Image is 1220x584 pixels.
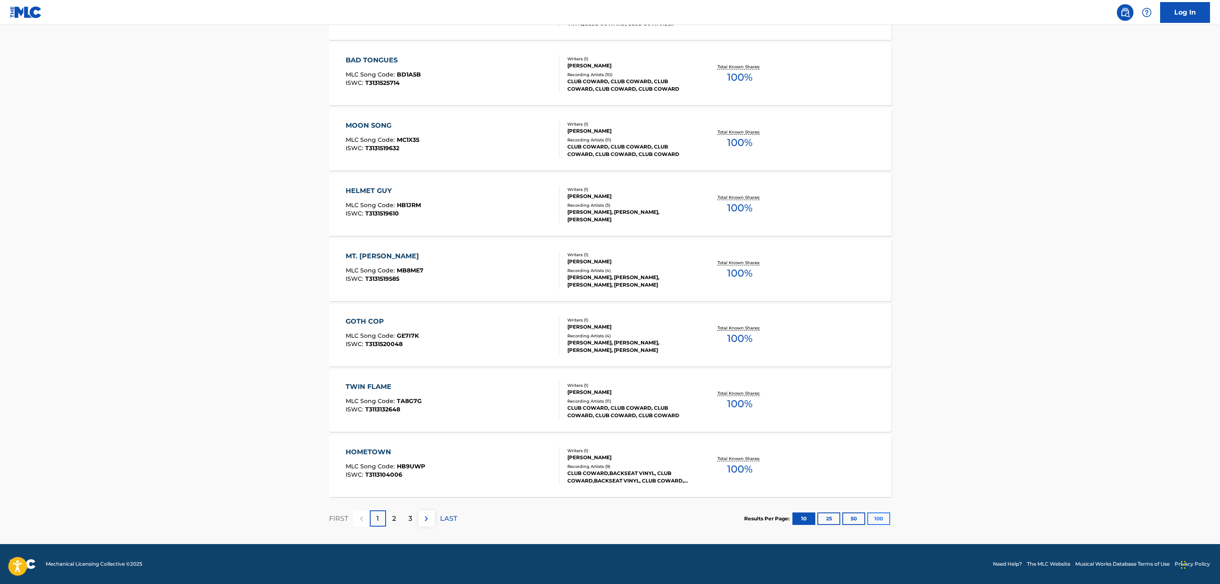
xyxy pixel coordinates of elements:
div: Writers ( 1 ) [567,56,693,62]
span: 100 % [727,266,752,281]
span: T3131525714 [365,79,400,87]
span: 100 % [727,70,752,85]
span: Mechanical Licensing Collective © 2025 [46,560,142,568]
img: right [421,514,431,524]
img: MLC Logo [10,6,42,18]
span: MLC Song Code : [346,463,397,470]
div: Help [1138,4,1155,21]
span: TA8G7G [397,397,422,405]
a: Need Help? [993,560,1022,568]
span: T3131519610 [365,210,399,217]
p: LAST [440,514,457,524]
span: T3131520048 [365,340,403,348]
a: Public Search [1117,4,1133,21]
div: GOTH COP [346,317,419,327]
div: CLUB COWARD, CLUB COWARD, CLUB COWARD, CLUB COWARD, CLUB COWARD [567,78,693,93]
div: [PERSON_NAME] [567,258,693,265]
span: ISWC : [346,144,365,152]
a: BAD TONGUESMLC Song Code:BD1A5BISWC:T3131525714Writers (1)[PERSON_NAME]Recording Artists (10)CLUB... [329,43,891,105]
span: ISWC : [346,275,365,282]
span: ISWC : [346,210,365,217]
div: HELMET GUY [346,186,421,196]
p: 3 [408,514,412,524]
div: Writers ( 1 ) [567,382,693,389]
iframe: Chat Widget [1178,544,1220,584]
div: Writers ( 1 ) [567,186,693,193]
a: HELMET GUYMLC Song Code:HB1JRMISWC:T3131519610Writers (1)[PERSON_NAME]Recording Artists (3)[PERSO... [329,173,891,236]
div: [PERSON_NAME], [PERSON_NAME], [PERSON_NAME], [PERSON_NAME] [567,274,693,289]
div: Writers ( 1 ) [567,121,693,127]
div: Recording Artists ( 11 ) [567,137,693,143]
span: T3113132648 [365,406,400,413]
div: Writers ( 1 ) [567,448,693,454]
p: Total Known Shares: [718,390,762,396]
span: 100 % [727,200,752,215]
p: Total Known Shares: [718,260,762,266]
span: 100 % [727,396,752,411]
span: BD1A5B [397,71,421,78]
div: [PERSON_NAME] [567,193,693,200]
span: T3131519632 [365,144,399,152]
span: MC1X35 [397,136,419,144]
img: logo [10,559,36,569]
span: MLC Song Code : [346,267,397,274]
a: GOTH COPMLC Song Code:GE7I7KISWC:T3131520048Writers (1)[PERSON_NAME]Recording Artists (4)[PERSON_... [329,304,891,366]
a: HOMETOWNMLC Song Code:HB9UWPISWC:T3113104006Writers (1)[PERSON_NAME]Recording Artists (9)CLUB COW... [329,435,891,497]
span: GE7I7K [397,332,419,339]
div: [PERSON_NAME] [567,62,693,69]
span: ISWC : [346,406,365,413]
div: CLUB COWARD, CLUB COWARD, CLUB COWARD, CLUB COWARD, CLUB COWARD [567,404,693,419]
span: T3131519585 [365,275,399,282]
div: [PERSON_NAME] [567,127,693,135]
span: MLC Song Code : [346,71,397,78]
div: [PERSON_NAME], [PERSON_NAME], [PERSON_NAME], [PERSON_NAME] [567,339,693,354]
a: Privacy Policy [1175,560,1210,568]
a: MT. [PERSON_NAME]MLC Song Code:MB8ME7ISWC:T3131519585Writers (1)[PERSON_NAME]Recording Artists (4... [329,239,891,301]
p: Total Known Shares: [718,325,762,331]
span: T3113104006 [365,471,402,478]
div: Recording Artists ( 4 ) [567,333,693,339]
div: Recording Artists ( 9 ) [567,463,693,470]
div: MOON SONG [346,121,419,131]
span: 100 % [727,462,752,477]
div: TWIN FLAME [346,382,422,392]
div: Recording Artists ( 10 ) [567,72,693,78]
div: [PERSON_NAME] [567,323,693,331]
div: [PERSON_NAME] [567,389,693,396]
span: ISWC : [346,79,365,87]
img: search [1120,7,1130,17]
div: Recording Artists ( 3 ) [567,202,693,208]
div: Recording Artists ( 4 ) [567,267,693,274]
p: Total Known Shares: [718,455,762,462]
button: 100 [867,512,890,525]
span: HB9UWP [397,463,425,470]
div: Drag [1181,552,1186,577]
span: 100 % [727,135,752,150]
a: Musical Works Database Terms of Use [1075,560,1170,568]
span: HB1JRM [397,201,421,209]
span: MLC Song Code : [346,136,397,144]
p: Results Per Page: [744,515,792,522]
a: MOON SONGMLC Song Code:MC1X35ISWC:T3131519632Writers (1)[PERSON_NAME]Recording Artists (11)CLUB C... [329,108,891,171]
p: Total Known Shares: [718,194,762,200]
div: HOMETOWN [346,447,425,457]
a: TWIN FLAMEMLC Song Code:TA8G7GISWC:T3113132648Writers (1)[PERSON_NAME]Recording Artists (11)CLUB ... [329,369,891,432]
div: [PERSON_NAME] [567,454,693,461]
span: MLC Song Code : [346,201,397,209]
div: Writers ( 1 ) [567,317,693,323]
div: Recording Artists ( 11 ) [567,398,693,404]
p: 1 [376,514,379,524]
span: ISWC : [346,471,365,478]
div: [PERSON_NAME], [PERSON_NAME], [PERSON_NAME] [567,208,693,223]
p: Total Known Shares: [718,64,762,70]
div: BAD TONGUES [346,55,421,65]
button: 10 [792,512,815,525]
span: ISWC : [346,340,365,348]
div: MT. [PERSON_NAME] [346,251,423,261]
button: 25 [817,512,840,525]
div: CLUB COWARD,BACKSEAT VINYL, CLUB COWARD,BACKSEAT VINYL, CLUB COWARD, CLUB COWARD, CLUB COWARD [567,470,693,485]
a: Log In [1160,2,1210,23]
button: 50 [842,512,865,525]
div: CLUB COWARD, CLUB COWARD, CLUB COWARD, CLUB COWARD, CLUB COWARD [567,143,693,158]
